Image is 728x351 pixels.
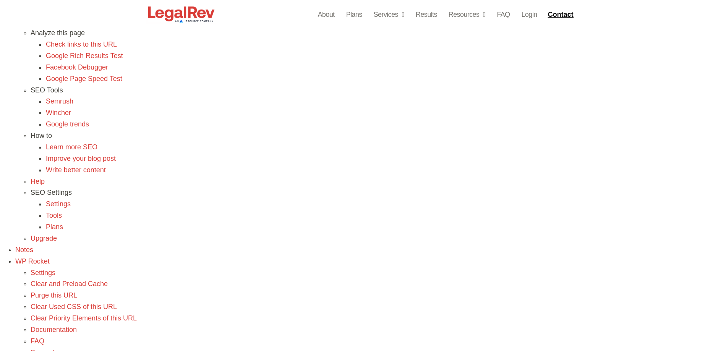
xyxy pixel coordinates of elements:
a: Google trends [46,120,89,128]
a: Purge this URL [31,291,77,299]
span: Contact [548,11,573,18]
a: Upgrade [31,235,57,242]
a: WP Rocket [15,257,50,265]
a: Plans [346,9,362,20]
a: FAQ [31,337,44,345]
a: Clear Priority Elements of this URL [31,314,137,322]
a: Semrush [46,97,73,105]
a: Resources [449,9,486,20]
a: Improve your blog post [46,155,116,162]
a: Documentation [31,326,77,333]
nav: Menu [318,9,537,20]
a: Clear Used CSS of this URL [31,303,117,311]
a: Google Page Speed Test [46,75,122,82]
a: Plans [46,223,63,231]
a: Settings [31,269,55,277]
a: Login [521,9,537,20]
div: Analyze this page [31,27,728,39]
a: Notes [15,246,33,254]
a: Contact [545,8,578,21]
div: How to [31,130,728,142]
a: Clear and Preload Cache [31,280,108,288]
a: Services [374,9,404,20]
a: Results [416,9,437,20]
a: Help [31,178,45,185]
div: SEO Settings [31,187,728,199]
a: Settings [46,200,71,208]
a: Check links to this URL [46,40,117,48]
a: Tools [46,212,62,219]
a: About [318,9,334,20]
a: Google Rich Results Test [46,52,123,60]
a: Wincher [46,109,71,116]
a: Facebook Debugger [46,63,108,71]
a: Write better content [46,166,106,174]
div: SEO Tools [31,85,728,96]
a: FAQ [497,9,510,20]
a: Learn more SEO [46,143,97,151]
